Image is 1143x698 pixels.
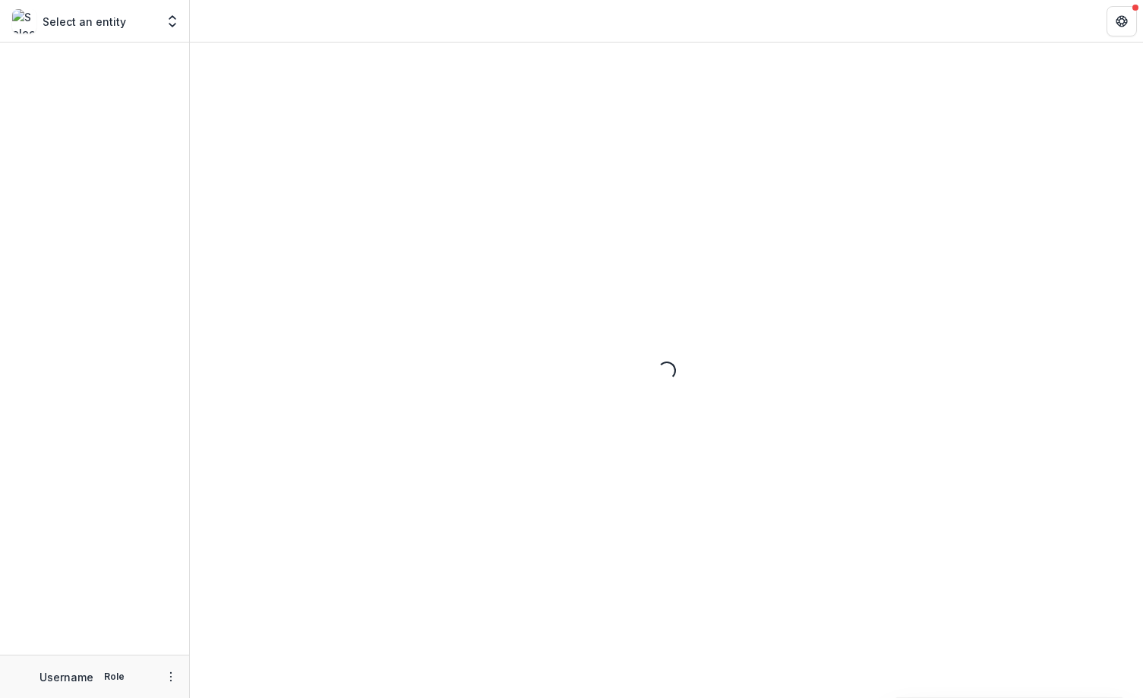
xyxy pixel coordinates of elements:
[99,670,129,684] p: Role
[162,668,180,686] button: More
[1107,6,1137,36] button: Get Help
[39,669,93,685] p: Username
[12,9,36,33] img: Select an entity
[43,14,126,30] p: Select an entity
[162,6,183,36] button: Open entity switcher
